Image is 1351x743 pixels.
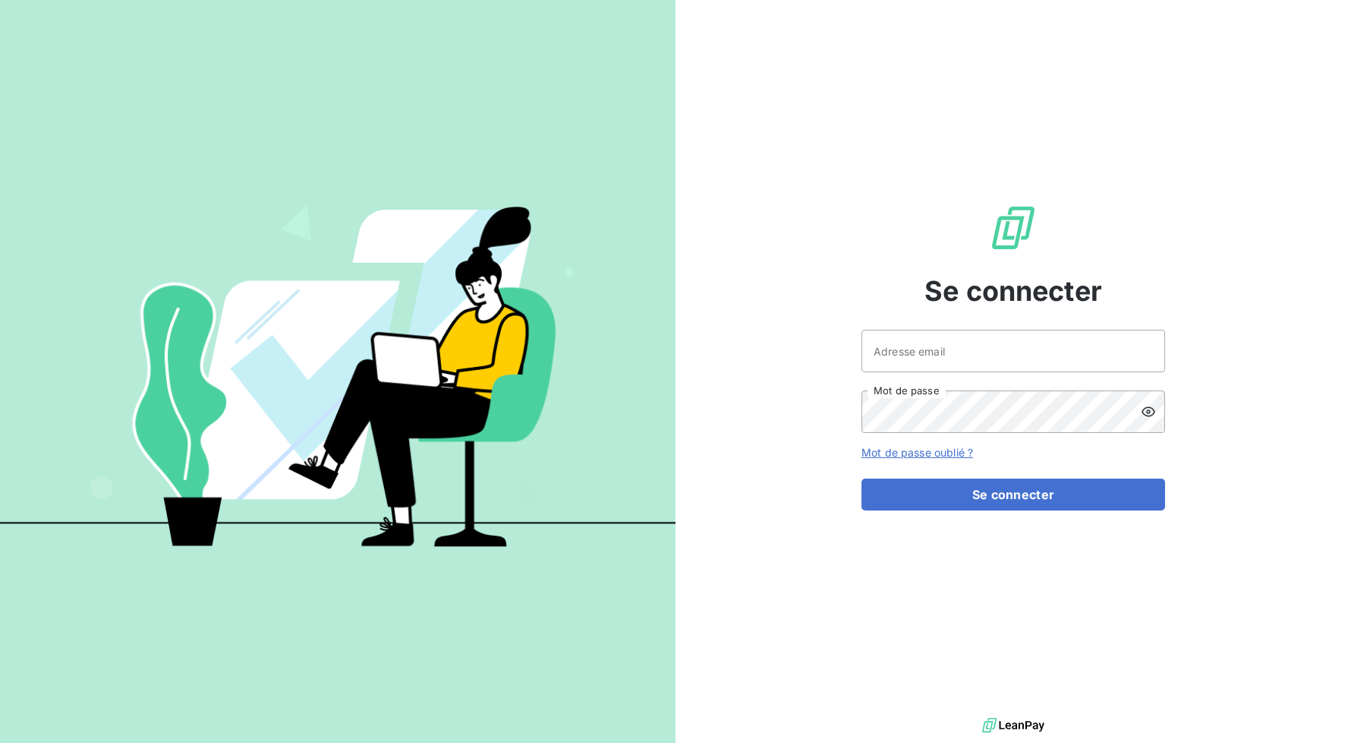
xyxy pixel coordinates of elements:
button: Se connecter [861,479,1165,511]
span: Se connecter [924,270,1102,311]
input: placeholder [861,330,1165,372]
img: logo [982,714,1044,737]
a: Mot de passe oublié ? [861,446,973,459]
img: Logo LeanPay [989,204,1038,252]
